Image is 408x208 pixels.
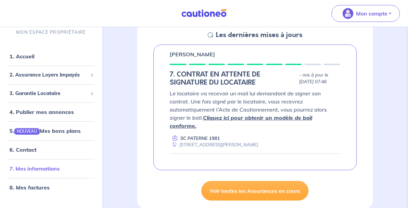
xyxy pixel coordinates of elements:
span: 3. Garantie Locataire [9,89,88,97]
a: Voir toutes les Assurances en cours [201,181,309,201]
span: 2. Assurance Loyers Impayés [9,71,88,79]
h5: Les dernières mises à jours [216,31,302,39]
a: 4. Publier mes annonces [9,109,74,115]
div: [STREET_ADDRESS][PERSON_NAME] [170,142,258,148]
button: illu_account_valid_menu.svgMon compte [331,5,400,22]
a: 5.NOUVEAUMes bons plans [9,127,81,134]
div: 1. Accueil [3,50,99,63]
p: MON ESPACE PROPRIÉTAIRE [16,29,86,35]
div: 7. Mes informations [3,162,99,175]
div: state: RENTER-PAYMENT-METHOD-IN-PROGRESS, Context: IN-LANDLORD,IS-GL-CAUTION-IN-LANDLORD [170,70,341,87]
div: 6. Contact [3,143,99,156]
div: 4. Publier mes annonces [3,105,99,119]
a: 6. Contact [9,146,36,153]
p: [PERSON_NAME] [170,50,215,58]
p: Mon compte [356,9,387,18]
img: Cautioneo [179,9,229,18]
a: 1. Accueil [9,53,34,60]
img: illu_account_valid_menu.svg [343,8,353,19]
div: 8. Mes factures [3,181,99,194]
p: - mis à jour le [DATE] 07:46 [299,72,340,85]
em: Le locataire va recevoir un mail lui demandant de signer son contrat. Une fois signé par le locat... [170,90,327,129]
div: 3. Garantie Locataire [3,87,99,100]
div: 5.NOUVEAUMes bons plans [3,124,99,138]
p: SC PATERNE 1981 [181,135,220,142]
a: Cliquez ici pour obtenir un modèle de bail conforme. [170,114,313,129]
a: 8. Mes factures [9,184,50,191]
a: 7. Mes informations [9,165,60,172]
div: 2. Assurance Loyers Impayés [3,68,99,82]
h5: 7. CONTRAT EN ATTENTE DE SIGNATURE DU LOCATAIRE [170,70,296,87]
